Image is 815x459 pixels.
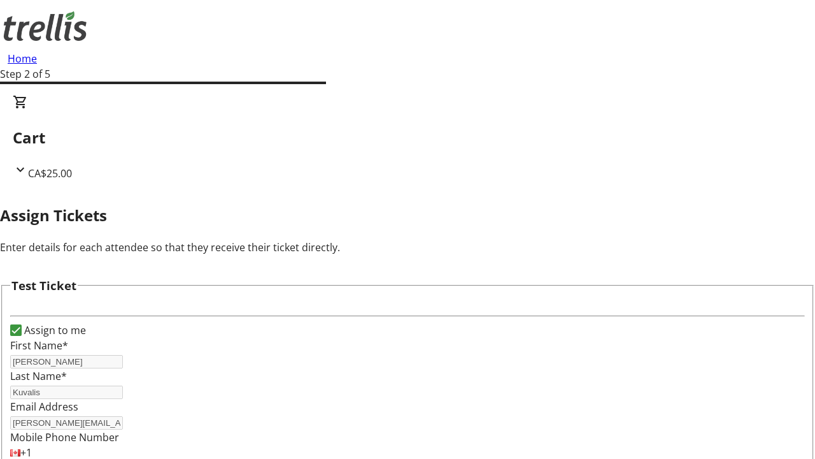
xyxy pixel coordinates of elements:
label: Email Address [10,400,78,414]
span: CA$25.00 [28,166,72,180]
label: Mobile Phone Number [10,430,119,444]
label: First Name* [10,339,68,353]
h2: Cart [13,126,802,149]
h3: Test Ticket [11,277,76,295]
label: Last Name* [10,369,67,383]
div: CartCA$25.00 [13,94,802,181]
label: Assign to me [22,323,86,338]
